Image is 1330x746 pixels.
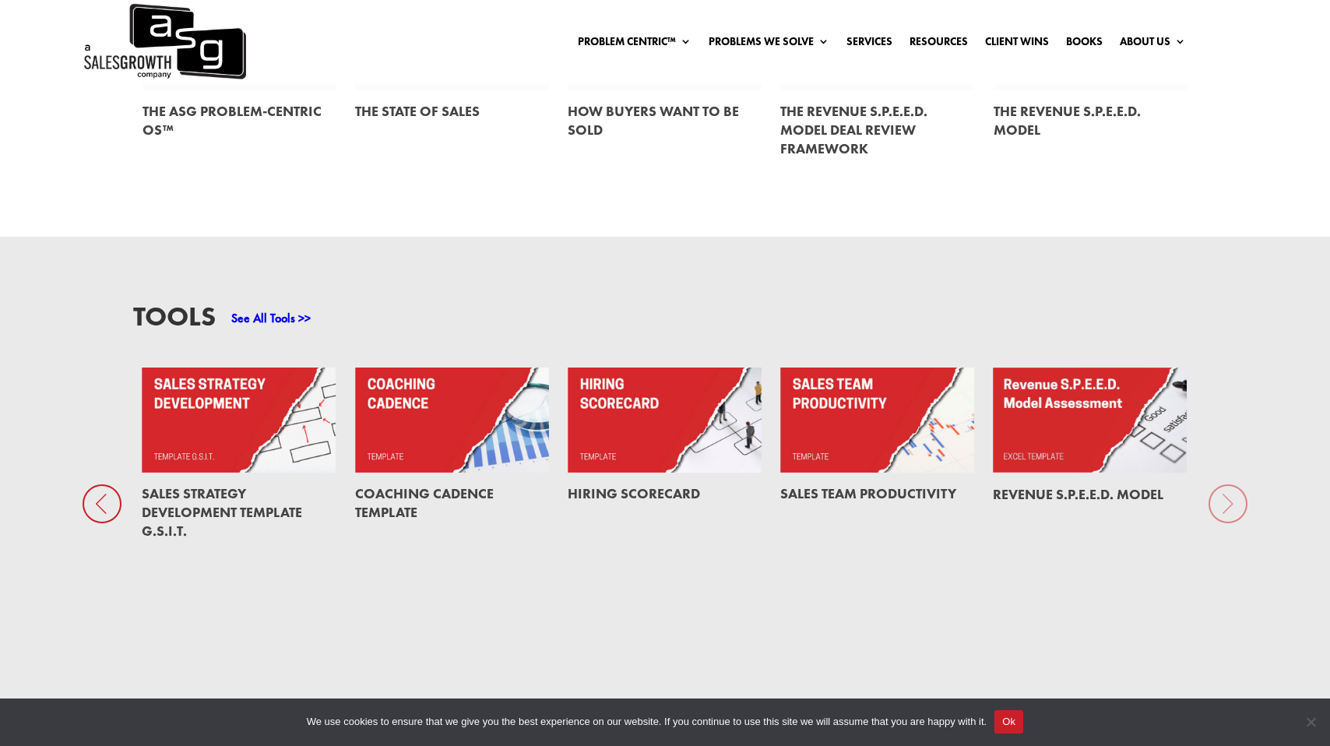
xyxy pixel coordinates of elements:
[910,36,968,53] a: Resources
[985,36,1049,53] a: Client Wins
[1303,714,1318,730] span: No
[578,36,691,53] a: Problem Centric™
[355,484,494,521] a: Coaching Cadence Template
[1066,36,1103,53] a: Books
[780,484,956,502] a: Sales Team Productivity
[231,310,311,326] a: See All Tools >>
[846,36,892,53] a: Services
[993,485,1163,503] a: Revenue S.P.E.E.D. Model
[994,710,1023,734] button: Ok
[1120,36,1186,53] a: About Us
[133,303,216,338] h3: Tools
[307,714,987,730] span: We use cookies to ensure that we give you the best experience on our website. If you continue to ...
[568,484,700,502] a: Hiring Scorecard
[142,484,302,540] a: Sales Strategy Development Template G.S.I.T.
[709,36,829,53] a: Problems We Solve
